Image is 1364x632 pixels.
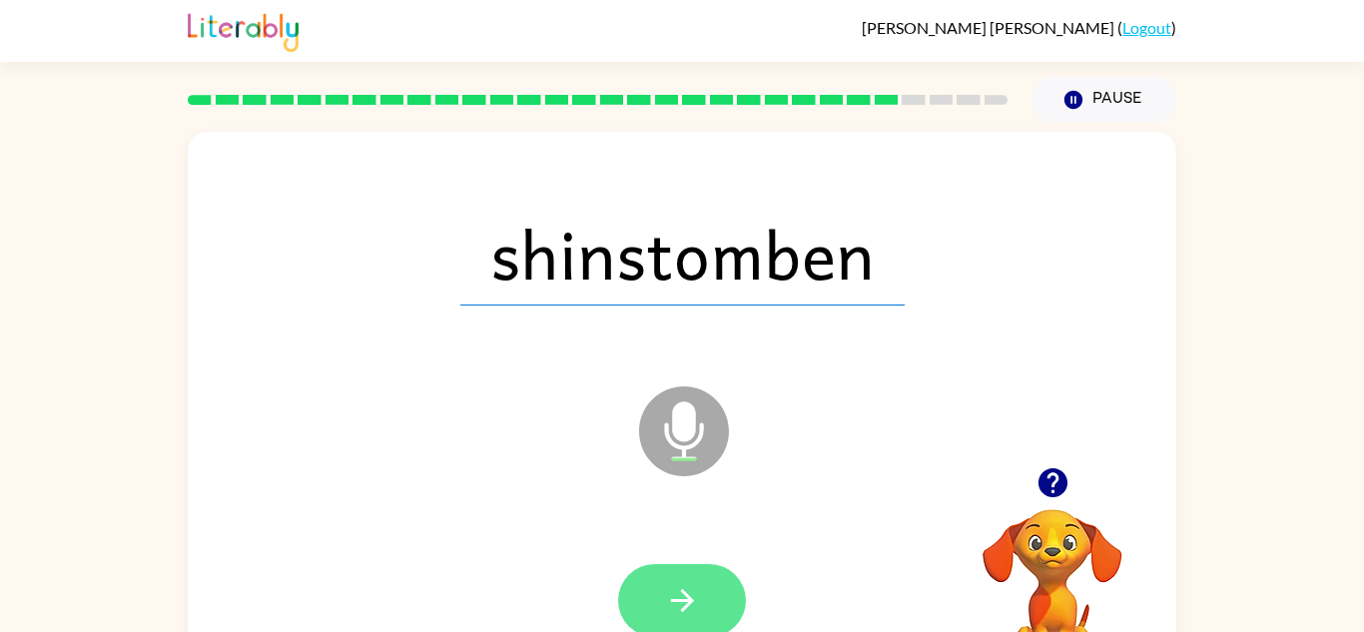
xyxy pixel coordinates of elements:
[460,202,905,306] span: shinstomben
[188,8,299,52] img: Literably
[862,18,1117,37] span: [PERSON_NAME] [PERSON_NAME]
[1122,18,1171,37] a: Logout
[862,18,1176,37] div: ( )
[1031,77,1176,123] button: Pause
